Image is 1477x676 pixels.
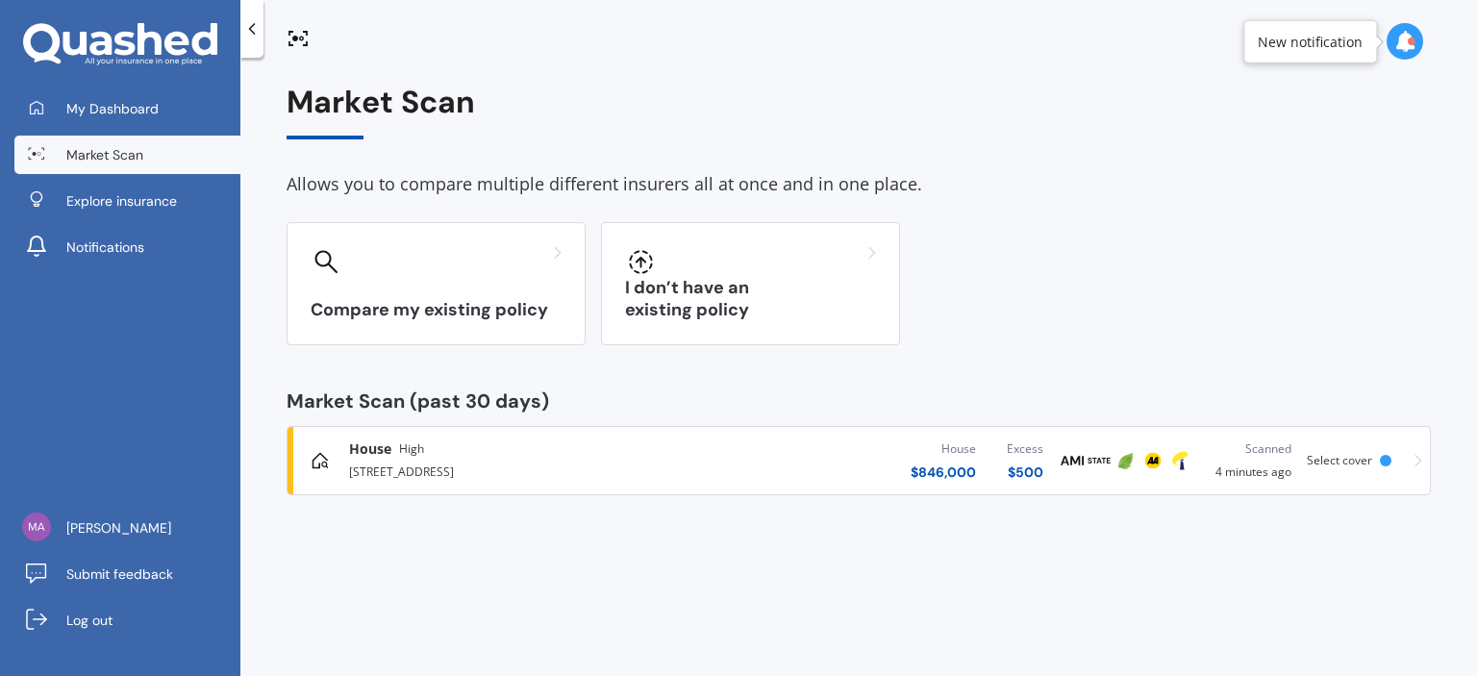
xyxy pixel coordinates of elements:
[1088,449,1111,472] img: State
[66,238,144,257] span: Notifications
[1209,439,1291,482] div: 4 minutes ago
[287,426,1431,495] a: HouseHigh[STREET_ADDRESS]House$846,000Excess$500AMIStateInitioAATowerScanned4 minutes agoSelect c...
[399,439,424,459] span: High
[66,191,177,211] span: Explore insurance
[1258,32,1363,51] div: New notification
[14,228,240,266] a: Notifications
[911,463,976,482] div: $ 846,000
[66,611,113,630] span: Log out
[14,555,240,593] a: Submit feedback
[66,99,159,118] span: My Dashboard
[1209,439,1291,459] div: Scanned
[1168,449,1191,472] img: Tower
[287,170,1431,199] div: Allows you to compare multiple different insurers all at once and in one place.
[66,518,171,538] span: [PERSON_NAME]
[14,509,240,547] a: [PERSON_NAME]
[311,299,562,321] h3: Compare my existing policy
[349,459,685,482] div: [STREET_ADDRESS]
[66,145,143,164] span: Market Scan
[14,89,240,128] a: My Dashboard
[1007,439,1043,459] div: Excess
[287,85,1431,139] div: Market Scan
[14,182,240,220] a: Explore insurance
[66,564,173,584] span: Submit feedback
[14,136,240,174] a: Market Scan
[625,277,876,321] h3: I don’t have an existing policy
[287,391,1431,411] div: Market Scan (past 30 days)
[1141,449,1164,472] img: AA
[1061,449,1084,472] img: AMI
[14,601,240,639] a: Log out
[1114,449,1138,472] img: Initio
[911,439,976,459] div: House
[349,439,391,459] span: House
[1307,452,1372,468] span: Select cover
[22,513,51,541] img: be9b06fa52b160da6e37dc4fa2c9d592
[1007,463,1043,482] div: $ 500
